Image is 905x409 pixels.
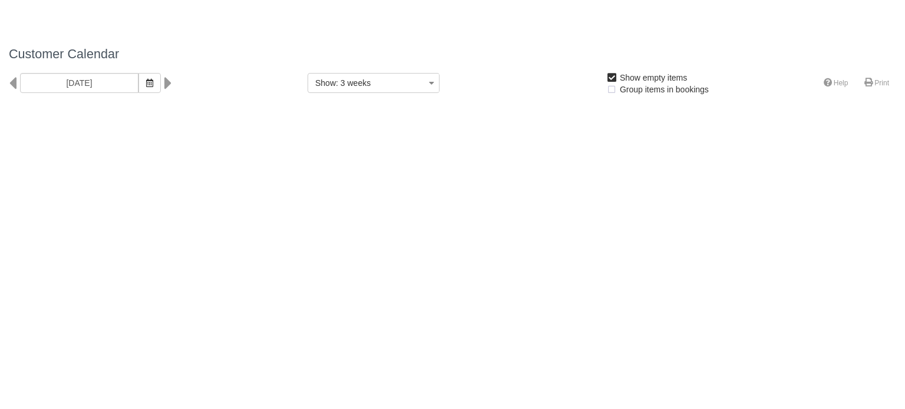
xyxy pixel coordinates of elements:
[315,78,336,88] span: Show
[9,47,896,61] h1: Customer Calendar
[731,13,748,22] span: Help
[791,6,885,18] p: info
[817,75,856,92] a: Help
[606,73,696,81] span: Show empty items
[606,69,695,87] label: Show empty items
[336,78,371,88] span: : 3 weeks
[720,14,728,22] i: Help
[791,18,885,29] p: The [PERSON_NAME] Shale Geoscience Foundation
[765,9,784,28] div: i
[857,75,896,92] a: Print
[8,9,26,27] img: checkfront-main-nav-mini-logo.png
[308,73,440,93] button: Show: 3 weeks
[606,85,718,93] span: Group items in bookings
[606,81,716,98] label: Group items in bookings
